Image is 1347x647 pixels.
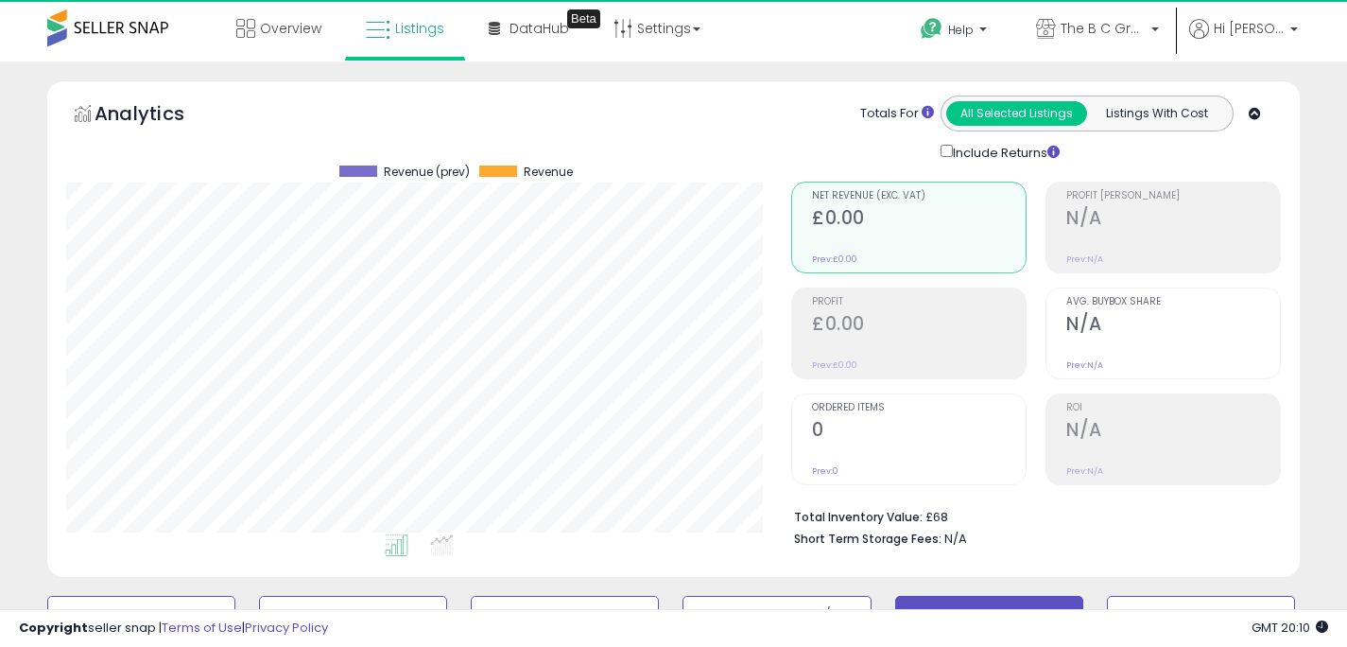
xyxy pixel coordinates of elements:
div: Totals For [860,105,934,123]
button: Non Competitive [895,596,1083,634]
div: Include Returns [926,141,1082,163]
button: Repricing On [259,596,447,634]
small: Prev: N/A [1066,359,1103,371]
small: Prev: N/A [1066,254,1103,265]
span: Profit [PERSON_NAME] [1066,191,1280,201]
small: Prev: £0.00 [812,359,857,371]
div: Tooltip anchor [567,9,600,28]
span: DataHub [509,19,569,38]
h2: N/A [1066,419,1280,445]
button: Listings With Cost [1086,101,1227,126]
strong: Copyright [19,619,88,637]
div: seller snap | | [19,620,328,638]
span: Profit [812,297,1026,307]
h2: £0.00 [812,207,1026,233]
li: £68 [794,504,1267,527]
span: Listings [395,19,444,38]
span: Overview [260,19,321,38]
button: Repricing Off [471,596,659,634]
a: Help [906,3,1006,61]
span: The B C Group [1061,19,1146,38]
b: Short Term Storage Fees: [794,531,941,547]
b: Total Inventory Value: [794,509,923,525]
button: Listings without Min/Max [682,596,871,634]
span: Net Revenue (Exc. VAT) [812,191,1026,201]
i: Get Help [920,17,943,41]
h5: Analytics [95,100,221,131]
button: Default [47,596,235,634]
small: Prev: 0 [812,465,838,477]
a: Privacy Policy [245,619,328,637]
a: Terms of Use [162,619,242,637]
span: Hi [PERSON_NAME] [1214,19,1285,38]
small: Prev: N/A [1066,465,1103,477]
span: ROI [1066,403,1280,413]
button: Listings without Cost [1107,596,1295,634]
h2: 0 [812,419,1026,445]
span: Revenue [524,166,573,179]
span: Avg. Buybox Share [1066,297,1280,307]
span: Ordered Items [812,403,1026,413]
h2: N/A [1066,313,1280,339]
small: Prev: £0.00 [812,254,857,265]
h2: N/A [1066,207,1280,233]
button: All Selected Listings [946,101,1087,126]
span: Revenue (prev) [384,166,470,179]
span: 2025-09-8 20:10 GMT [1252,619,1328,637]
span: N/A [944,530,967,548]
a: Hi [PERSON_NAME] [1189,19,1298,61]
span: Help [948,22,974,38]
h2: £0.00 [812,313,1026,339]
